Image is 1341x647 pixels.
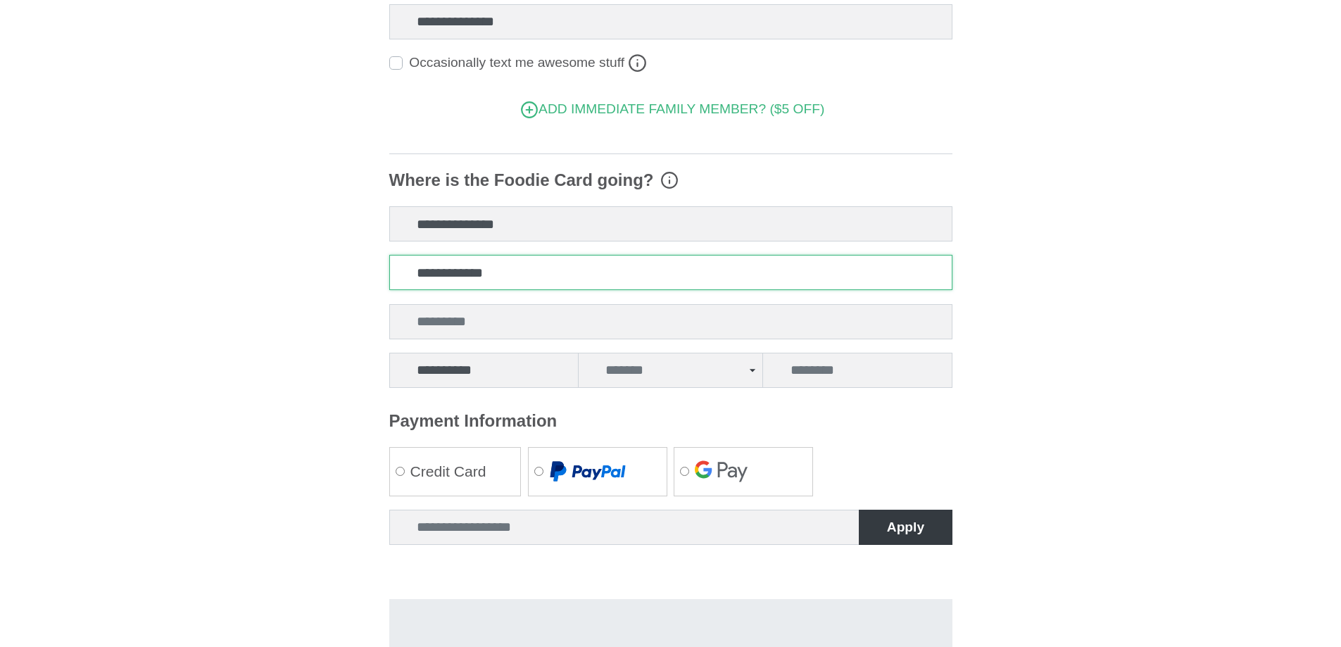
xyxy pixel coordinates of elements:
legend: Payment Information [389,408,952,434]
input: Enter city [389,353,579,388]
span: Where is the Foodie Card going? [389,168,654,193]
label: Occasionally text me awesome stuff [409,53,624,73]
label: Credit Card [390,446,521,497]
input: Enter Zip Code [762,353,952,388]
button: Add immediate family member? ($5 off) [389,93,952,126]
input: Enter coupon code [389,510,860,545]
input: Credit Card [396,467,405,476]
button: Apply [859,510,952,545]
